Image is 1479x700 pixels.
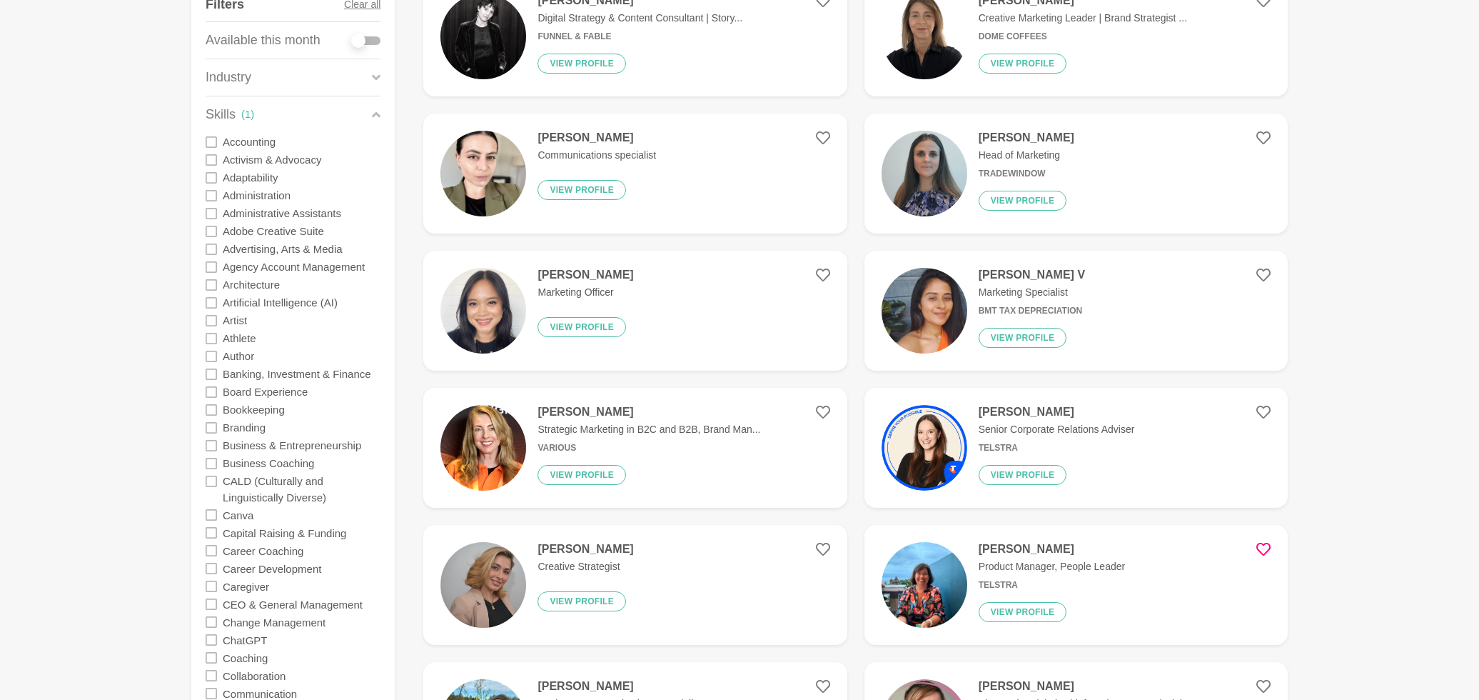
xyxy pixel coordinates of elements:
[979,148,1074,163] p: Head of Marketing
[241,106,254,123] div: ( 1 )
[979,602,1067,622] button: View profile
[223,240,343,258] label: Advertising, Arts & Media
[882,268,967,354] img: 204927219e80babbbf609dd24b40e5d814a64020-1152x1440.webp
[882,405,967,491] img: 418eed57115aca911ab3132ca83da76a70174570-1600x1600.jpg
[223,329,256,347] label: Athlete
[440,268,526,354] img: 2d09354c024d15261095cf84abaf5bc412fb2494-2081x2079.jpg
[537,591,626,611] button: View profile
[440,405,526,491] img: 23dfe6b37e27fa9795f08afb0eaa483090fbb44a-1003x870.png
[537,559,633,574] p: Creative Strategist
[223,383,308,401] label: Board Experience
[979,580,1125,591] h6: Telstra
[206,68,251,87] p: Industry
[979,306,1085,316] h6: BMT Tax Depreciation
[979,31,1187,42] h6: Dome Coffees
[979,559,1125,574] p: Product Manager, People Leader
[882,542,967,628] img: 537bf1279ae339f29a95704064b1b194eed7836f-1206x1608.jpg
[223,559,321,577] label: Career Development
[537,285,633,300] p: Marketing Officer
[979,268,1085,282] h4: [PERSON_NAME] V
[864,525,1288,645] a: [PERSON_NAME]Product Manager, People LeaderTelstraView profile
[223,204,341,222] label: Administrative Assistants
[206,31,320,50] p: Available this month
[537,542,633,556] h4: [PERSON_NAME]
[537,679,701,694] h4: [PERSON_NAME]
[223,311,247,329] label: Artist
[537,422,760,437] p: Strategic Marketing in B2C and B2B, Brand Man...
[979,679,1191,694] h4: [PERSON_NAME]
[223,347,254,365] label: Author
[223,472,380,506] label: CALD (Culturally and Linguistically Diverse)
[223,294,338,311] label: Artificial Intelligence (AI)
[864,114,1288,234] a: [PERSON_NAME]Head of MarketingTradeWindowView profile
[223,577,269,595] label: Caregiver
[440,542,526,628] img: 90f91889d58dbf0f15c0de29dd3d2b6802e5f768-900x900.png
[223,276,280,294] label: Architecture
[537,268,633,282] h4: [PERSON_NAME]
[537,443,760,454] h6: Various
[223,613,325,631] label: Change Management
[537,148,656,163] p: Communications specialist
[223,541,303,559] label: Career Coaching
[537,54,626,74] button: View profile
[223,151,321,169] label: Activism & Advocacy
[223,419,266,436] label: Branding
[423,388,847,508] a: [PERSON_NAME]Strategic Marketing in B2C and B2B, Brand Man...VariousView profile
[979,443,1135,454] h6: Telstra
[423,251,847,371] a: [PERSON_NAME]Marketing OfficerView profile
[223,454,314,472] label: Business Coaching
[223,169,278,186] label: Adaptability
[979,328,1067,348] button: View profile
[979,465,1067,485] button: View profile
[206,105,236,124] p: Skills
[979,542,1125,556] h4: [PERSON_NAME]
[223,436,361,454] label: Business & Entrepreneurship
[979,54,1067,74] button: View profile
[223,186,291,204] label: Administration
[537,317,626,337] button: View profile
[223,666,286,684] label: Collaboration
[979,131,1074,145] h4: [PERSON_NAME]
[979,191,1067,211] button: View profile
[223,506,253,524] label: Canva
[979,11,1187,26] p: Creative Marketing Leader | Brand Strategist ...
[423,114,847,234] a: [PERSON_NAME]Communications specialistView profile
[223,401,285,419] label: Bookkeeping
[864,251,1288,371] a: [PERSON_NAME] VMarketing SpecialistBMT Tax DepreciationView profile
[979,285,1085,300] p: Marketing Specialist
[537,11,742,26] p: Digital Strategy & Content Consultant | Story...
[979,422,1135,437] p: Senior Corporate Relations Adviser
[979,169,1074,179] h6: TradeWindow
[223,222,324,240] label: Adobe Creative Suite
[440,131,526,216] img: f57684807768b7db383628406bc917f00ebb0196-2316x3088.jpg
[223,595,363,613] label: CEO & General Management
[223,631,268,649] label: ChatGPT
[223,524,346,541] label: Capital Raising & Funding
[537,465,626,485] button: View profile
[537,405,760,419] h4: [PERSON_NAME]
[979,405,1135,419] h4: [PERSON_NAME]
[223,133,276,151] label: Accounting
[223,365,371,383] label: Banking, Investment & Finance
[882,131,967,216] img: c724776dc99761a00405e7ba7396f8f6c669588d-432x432.jpg
[537,31,742,42] h6: Funnel & Fable
[223,649,268,666] label: Coaching
[537,131,656,145] h4: [PERSON_NAME]
[223,258,365,276] label: Agency Account Management
[423,525,847,645] a: [PERSON_NAME]Creative StrategistView profile
[537,180,626,200] button: View profile
[864,388,1288,508] a: [PERSON_NAME]Senior Corporate Relations AdviserTelstraView profile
